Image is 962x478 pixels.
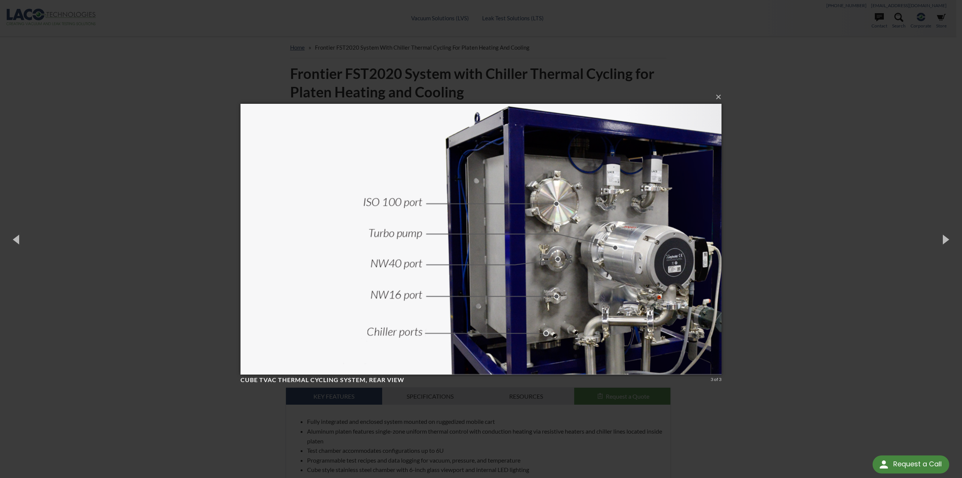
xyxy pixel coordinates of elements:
[711,376,721,383] div: 3 of 3
[240,89,721,390] img: Cube TVAC Thermal Cycling System, rear view
[878,458,890,470] img: round button
[928,219,962,260] button: Next (Right arrow key)
[873,455,949,473] div: Request a Call
[243,89,724,105] button: ×
[240,376,708,384] h4: Cube TVAC Thermal Cycling System, rear view
[893,455,942,473] div: Request a Call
